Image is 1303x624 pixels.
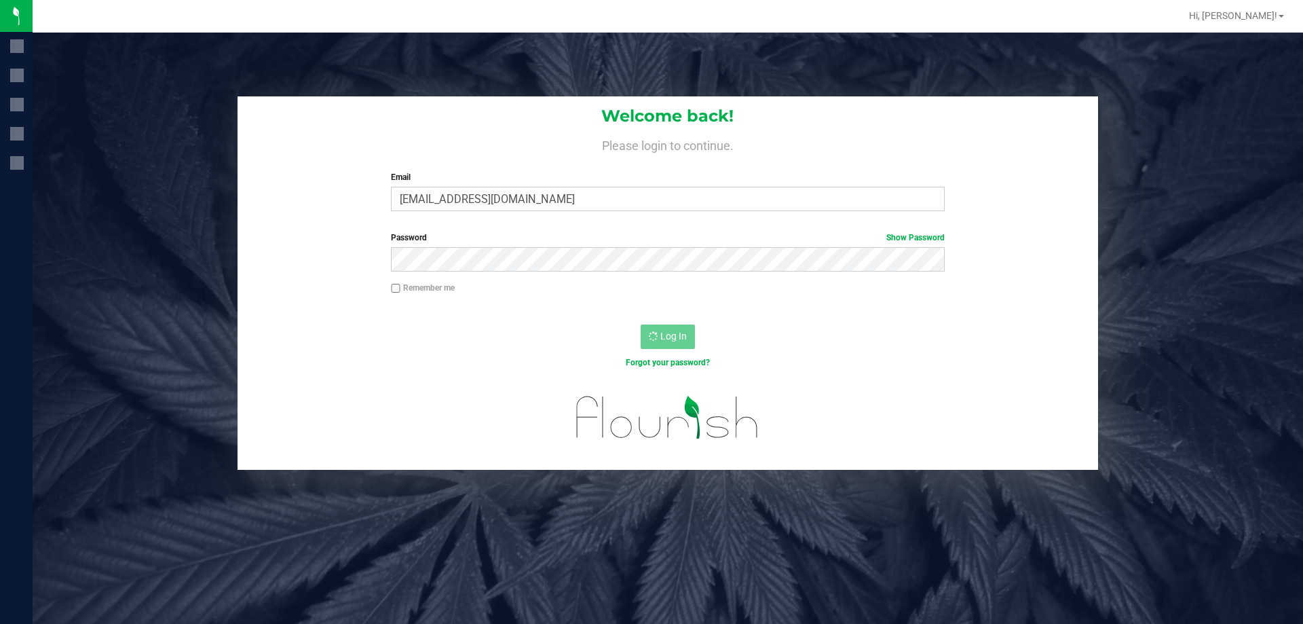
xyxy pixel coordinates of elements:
[626,358,710,367] a: Forgot your password?
[238,107,1098,125] h1: Welcome back!
[560,383,775,452] img: flourish_logo.svg
[660,331,687,342] span: Log In
[1189,10,1277,21] span: Hi, [PERSON_NAME]!
[391,171,944,183] label: Email
[391,233,427,242] span: Password
[391,284,400,293] input: Remember me
[886,233,945,242] a: Show Password
[238,136,1098,152] h4: Please login to continue.
[641,325,695,349] button: Log In
[391,282,455,294] label: Remember me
